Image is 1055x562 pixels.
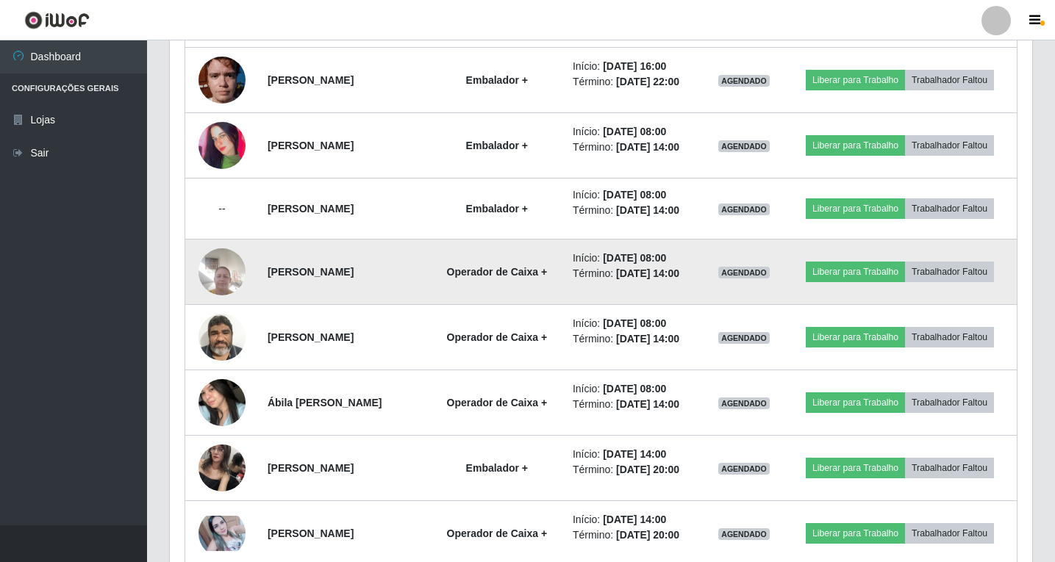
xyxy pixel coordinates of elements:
[268,140,354,151] strong: [PERSON_NAME]
[905,198,994,219] button: Trabalhador Faltou
[616,333,679,345] time: [DATE] 14:00
[603,514,666,525] time: [DATE] 14:00
[806,392,905,413] button: Liberar para Trabalho
[718,75,770,87] span: AGENDADO
[573,447,696,462] li: Início:
[718,140,770,152] span: AGENDADO
[806,70,905,90] button: Liberar para Trabalho
[268,527,354,539] strong: [PERSON_NAME]
[466,140,528,151] strong: Embalador +
[905,392,994,413] button: Trabalhador Faltou
[718,332,770,344] span: AGENDADO
[806,327,905,347] button: Liberar para Trabalho
[447,397,548,408] strong: Operador de Caixa +
[616,398,679,410] time: [DATE] 14:00
[905,135,994,156] button: Trabalhador Faltou
[603,126,666,137] time: [DATE] 08:00
[573,527,696,543] li: Término:
[616,267,679,279] time: [DATE] 14:00
[185,179,259,239] td: --
[573,381,696,397] li: Início:
[268,462,354,474] strong: [PERSON_NAME]
[806,458,905,478] button: Liberar para Trabalho
[616,464,679,475] time: [DATE] 20:00
[268,74,354,86] strong: [PERSON_NAME]
[573,462,696,478] li: Término:
[718,397,770,409] span: AGENDADO
[573,203,696,218] li: Término:
[466,74,528,86] strong: Embalador +
[199,436,246,499] img: 1628262185809.jpeg
[718,463,770,475] span: AGENDADO
[268,203,354,215] strong: [PERSON_NAME]
[718,203,770,215] span: AGENDADO
[268,397,382,408] strong: Ábila [PERSON_NAME]
[718,528,770,540] span: AGENDADO
[573,397,696,412] li: Término:
[905,523,994,544] button: Trabalhador Faltou
[905,70,994,90] button: Trabalhador Faltou
[573,512,696,527] li: Início:
[199,93,246,198] img: 1692880497314.jpeg
[573,316,696,331] li: Início:
[905,262,994,282] button: Trabalhador Faltou
[905,327,994,347] button: Trabalhador Faltou
[573,187,696,203] li: Início:
[616,529,679,541] time: [DATE] 20:00
[573,266,696,281] li: Término:
[268,266,354,278] strong: [PERSON_NAME]
[573,331,696,347] li: Término:
[24,11,90,29] img: CoreUI Logo
[199,361,246,444] img: 1751806393438.jpeg
[616,141,679,153] time: [DATE] 14:00
[603,189,666,201] time: [DATE] 08:00
[573,74,696,90] li: Término:
[603,448,666,460] time: [DATE] 14:00
[199,516,246,551] img: 1668045195868.jpeg
[573,124,696,140] li: Início:
[199,306,246,368] img: 1625107347864.jpeg
[806,198,905,219] button: Liberar para Trabalho
[603,383,666,395] time: [DATE] 08:00
[447,331,548,343] strong: Operador de Caixa +
[616,204,679,216] time: [DATE] 14:00
[447,527,548,539] strong: Operador de Caixa +
[466,203,528,215] strong: Embalador +
[573,59,696,74] li: Início:
[806,135,905,156] button: Liberar para Trabalho
[573,140,696,155] li: Término:
[806,523,905,544] button: Liberar para Trabalho
[466,462,528,474] strong: Embalador +
[199,48,246,111] img: 1754441632912.jpeg
[806,262,905,282] button: Liberar para Trabalho
[573,251,696,266] li: Início:
[447,266,548,278] strong: Operador de Caixa +
[616,76,679,87] time: [DATE] 22:00
[268,331,354,343] strong: [PERSON_NAME]
[603,317,666,329] time: [DATE] 08:00
[199,240,246,303] img: 1624968154038.jpeg
[718,267,770,278] span: AGENDADO
[905,458,994,478] button: Trabalhador Faltou
[603,60,666,72] time: [DATE] 16:00
[603,252,666,264] time: [DATE] 08:00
